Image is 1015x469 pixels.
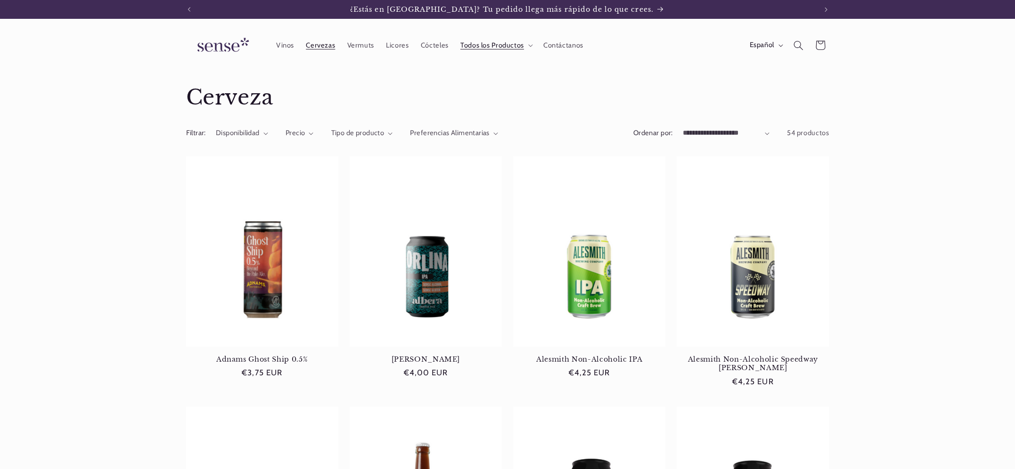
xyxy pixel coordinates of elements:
span: Preferencias Alimentarias [410,129,490,137]
a: Sense [182,28,261,63]
span: ¿Estás en [GEOGRAPHIC_DATA]? Tu pedido llega más rápido de lo que crees. [350,5,654,14]
img: Sense [186,32,257,59]
summary: Tipo de producto (0 seleccionado) [331,128,393,138]
span: Disponibilidad [216,129,260,137]
span: Vermuts [347,41,374,50]
span: Español [750,40,774,50]
span: Todos los Productos [460,41,524,50]
summary: Preferencias Alimentarias (0 seleccionado) [410,128,498,138]
span: 54 productos [787,129,829,137]
span: Licores [386,41,409,50]
summary: Búsqueda [787,34,809,56]
a: Vermuts [341,35,380,56]
a: Vinos [270,35,300,56]
h2: Filtrar: [186,128,206,138]
span: Cócteles [421,41,449,50]
span: Tipo de producto [331,129,385,137]
a: Alesmith Non-Alcoholic IPA [513,355,665,364]
a: [PERSON_NAME] [350,355,502,364]
a: Adnams Ghost Ship 0.5% [186,355,338,364]
button: Español [744,36,787,55]
label: Ordenar por: [633,129,673,137]
span: Precio [286,129,305,137]
a: Contáctanos [537,35,589,56]
span: Vinos [276,41,294,50]
h1: Cerveza [186,84,829,111]
summary: Disponibilidad (0 seleccionado) [216,128,268,138]
a: Cervezas [300,35,341,56]
span: Contáctanos [543,41,583,50]
summary: Precio [286,128,314,138]
a: Alesmith Non-Alcoholic Speedway [PERSON_NAME] [677,355,829,372]
a: Cócteles [415,35,454,56]
a: Licores [380,35,415,56]
summary: Todos los Productos [454,35,537,56]
span: Cervezas [306,41,335,50]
